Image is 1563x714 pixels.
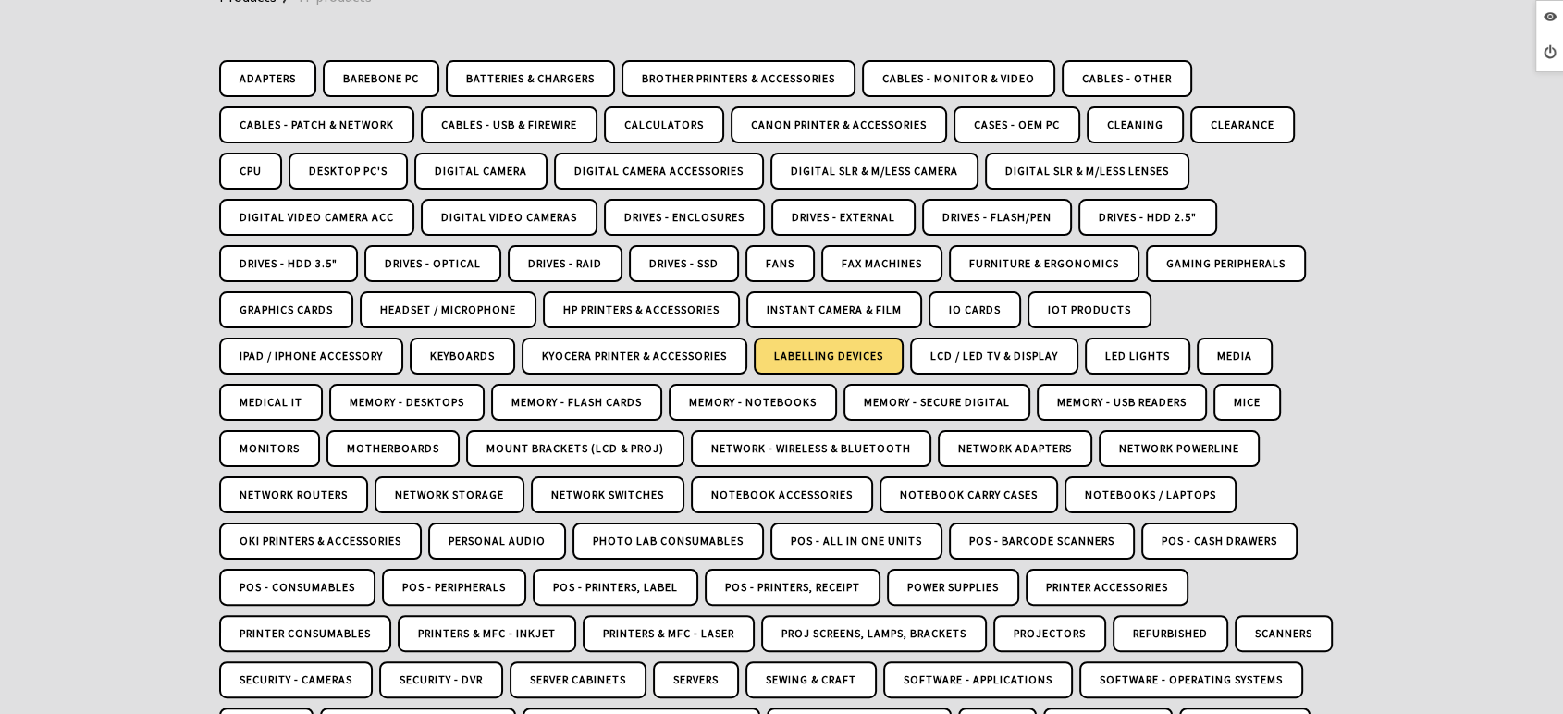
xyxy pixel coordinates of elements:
[219,106,414,143] a: Cables - Patch & Network
[1079,661,1303,698] a: Software - Operating Systems
[219,291,353,328] a: Graphics Cards
[691,476,873,513] a: Notebook Accessories
[1028,291,1151,328] a: IoT Products
[219,199,414,236] a: Digital Video Camera Acc
[572,523,764,560] a: Photo Lab Consumables
[604,106,724,143] a: Calculators
[510,661,646,698] a: Server Cabinets
[821,245,942,282] a: Fax Machines
[1085,338,1190,375] a: LED Lights
[929,291,1021,328] a: IO Cards
[954,106,1080,143] a: Cases - OEM PC
[745,661,877,698] a: Sewing & Craft
[326,430,460,467] a: Motherboards
[653,661,739,698] a: Servers
[949,523,1135,560] a: POS - Barcode Scanners
[731,106,947,143] a: Canon Printer & Accessories
[446,60,615,97] a: Batteries & Chargers
[669,384,837,421] a: Memory - Notebooks
[949,245,1139,282] a: Furniture & Ergonomics
[219,60,316,97] a: Adapters
[705,569,880,606] a: POS - Printers, Receipt
[289,153,408,190] a: Desktop PC's
[754,338,904,375] a: Labelling Devices
[375,476,524,513] a: Network Storage
[219,476,368,513] a: Network Routers
[843,384,1030,421] a: Memory - Secure Digital
[491,384,662,421] a: Memory - Flash Cards
[382,569,526,606] a: POS - Peripherals
[533,569,698,606] a: POS - Printers, Label
[219,523,422,560] a: Oki Printers & Accessories
[1026,569,1188,606] a: Printer Accessories
[922,199,1072,236] a: Drives - Flash/Pen
[379,661,503,698] a: Security - DVR
[554,153,764,190] a: Digital Camera Accessories
[1065,476,1237,513] a: Notebooks / Laptops
[1235,615,1333,652] a: Scanners
[364,245,501,282] a: Drives - Optical
[543,291,740,328] a: HP Printers & Accessories
[1197,338,1273,375] a: Media
[323,60,439,97] a: BareBone PC
[410,338,515,375] a: Keyboards
[985,153,1189,190] a: Digital SLR & M/less Lenses
[745,245,815,282] a: Fans
[622,60,855,97] a: Brother Printers & Accessories
[771,199,916,236] a: Drives - External
[508,245,622,282] a: Drives - RAID
[466,430,684,467] a: Mount Brackets (LCD & Proj)
[993,615,1106,652] a: Projectors
[414,153,548,190] a: Digital Camera
[862,60,1055,97] a: Cables - Monitor & Video
[421,106,597,143] a: Cables - USB & Firewire
[421,199,597,236] a: Digital Video Cameras
[770,523,942,560] a: POS - All in One Units
[398,615,576,652] a: Printers & MFC - Inkjet
[219,153,282,190] a: CPU
[522,338,747,375] a: Kyocera Printer & Accessories
[219,430,320,467] a: Monitors
[1078,199,1217,236] a: Drives - HDD 2.5"
[1062,60,1192,97] a: Cables - Other
[761,615,987,652] a: Proj Screens, Lamps, Brackets
[583,615,755,652] a: Printers & MFC - Laser
[883,661,1073,698] a: Software - Applications
[1141,523,1298,560] a: POS - Cash drawers
[1113,615,1228,652] a: Refurbished
[1087,106,1184,143] a: Cleaning
[428,523,566,560] a: Personal Audio
[691,430,931,467] a: Network - Wireless & Bluetooth
[1190,106,1295,143] a: Clearance
[219,661,373,698] a: Security - Cameras
[219,384,323,421] a: Medical IT
[1037,384,1207,421] a: Memory - USB Readers
[770,153,978,190] a: Digital SLR & M/Less Camera
[1213,384,1281,421] a: Mice
[329,384,485,421] a: Memory - Desktops
[1146,245,1306,282] a: Gaming Peripherals
[887,569,1019,606] a: Power Supplies
[604,199,765,236] a: Drives - Enclosures
[910,338,1078,375] a: LCD / LED TV & Display
[219,338,403,375] a: iPad / iPhone Accessory
[629,245,739,282] a: Drives - SSD
[219,615,391,652] a: Printer Consumables
[938,430,1092,467] a: Network Adapters
[219,245,358,282] a: Drives - HDD 3.5"
[219,569,375,606] a: POS - Consumables
[880,476,1058,513] a: Notebook Carry Cases
[531,476,684,513] a: Network Switches
[360,291,536,328] a: Headset / Microphone
[1099,430,1260,467] a: Network Powerline
[746,291,922,328] a: Instant Camera & Film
